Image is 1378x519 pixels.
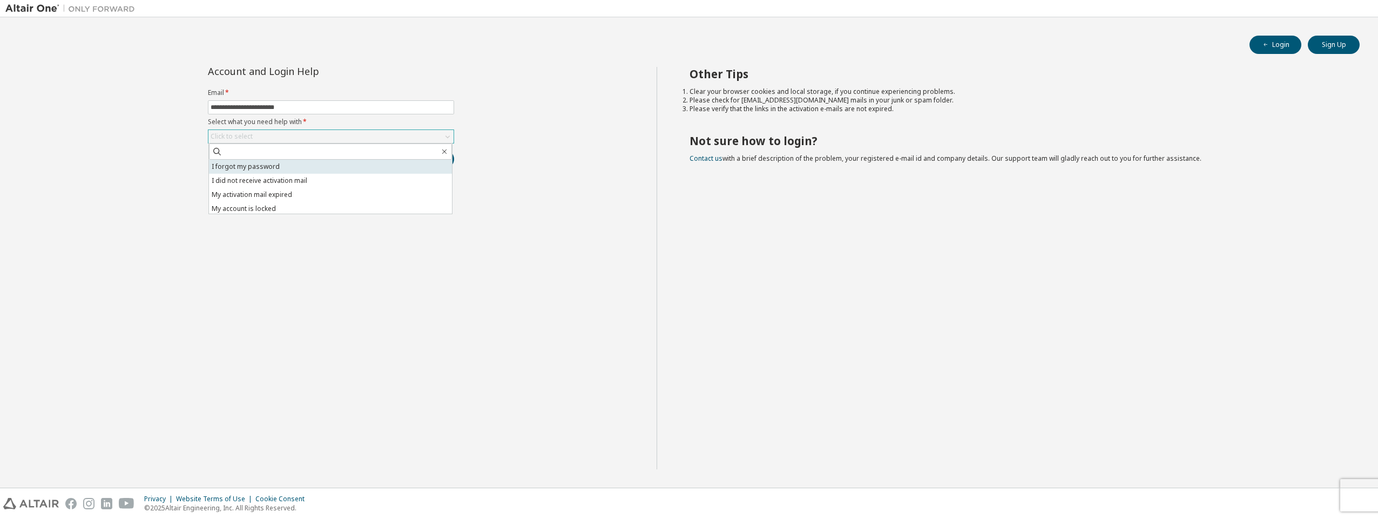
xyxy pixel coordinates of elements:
[144,495,176,503] div: Privacy
[1308,36,1360,54] button: Sign Up
[690,67,1341,81] h2: Other Tips
[690,154,722,163] a: Contact us
[3,498,59,509] img: altair_logo.svg
[690,105,1341,113] li: Please verify that the links in the activation e-mails are not expired.
[208,67,405,76] div: Account and Login Help
[5,3,140,14] img: Altair One
[211,132,253,141] div: Click to select
[1249,36,1301,54] button: Login
[690,154,1201,163] span: with a brief description of the problem, your registered e-mail id and company details. Our suppo...
[690,96,1341,105] li: Please check for [EMAIL_ADDRESS][DOMAIN_NAME] mails in your junk or spam folder.
[208,130,454,143] div: Click to select
[83,498,94,509] img: instagram.svg
[690,87,1341,96] li: Clear your browser cookies and local storage, if you continue experiencing problems.
[255,495,311,503] div: Cookie Consent
[208,88,454,97] label: Email
[690,134,1341,148] h2: Not sure how to login?
[119,498,134,509] img: youtube.svg
[208,118,454,126] label: Select what you need help with
[65,498,77,509] img: facebook.svg
[144,503,311,513] p: © 2025 Altair Engineering, Inc. All Rights Reserved.
[176,495,255,503] div: Website Terms of Use
[209,160,452,174] li: I forgot my password
[101,498,112,509] img: linkedin.svg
